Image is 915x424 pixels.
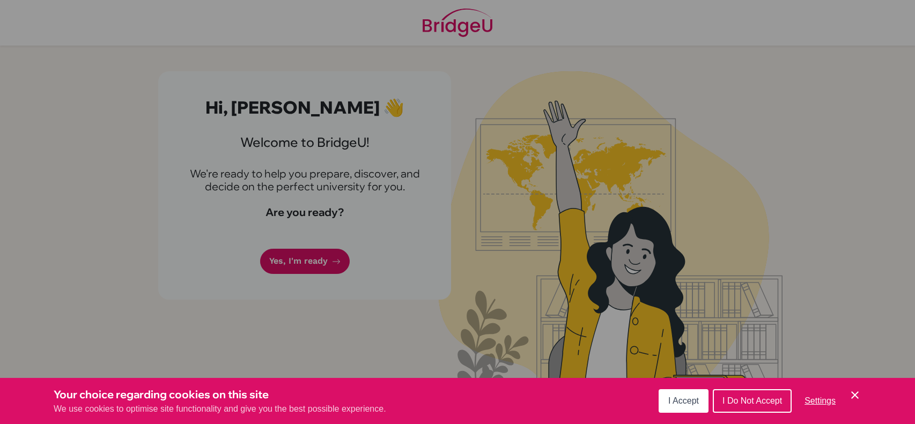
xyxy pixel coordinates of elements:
button: I Accept [659,389,709,413]
span: I Do Not Accept [722,396,782,405]
button: Save and close [848,389,861,401]
button: Settings [796,390,844,412]
h3: Your choice regarding cookies on this site [54,386,386,403]
p: We use cookies to optimise site functionality and give you the best possible experience. [54,403,386,415]
button: I Do Not Accept [713,389,792,413]
span: I Accept [668,396,699,405]
span: Settings [805,396,836,405]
